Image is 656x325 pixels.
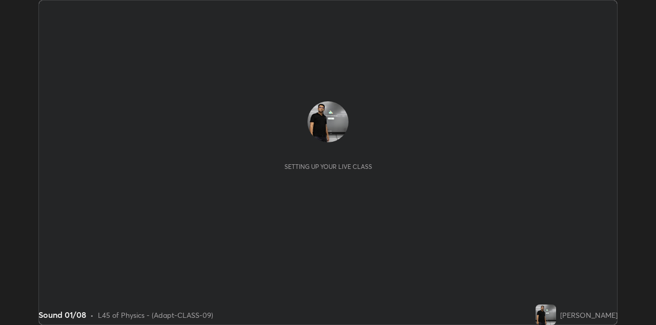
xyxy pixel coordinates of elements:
div: Sound 01/08 [38,309,86,321]
img: 7c32af597dc844cfb6345d139d228d3f.jpg [536,305,556,325]
img: 7c32af597dc844cfb6345d139d228d3f.jpg [307,101,348,142]
div: Setting up your live class [284,163,372,170]
div: [PERSON_NAME] [560,310,618,320]
div: L45 of Physics - (Adapt-CLASS-09) [98,310,213,320]
div: • [90,310,94,320]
